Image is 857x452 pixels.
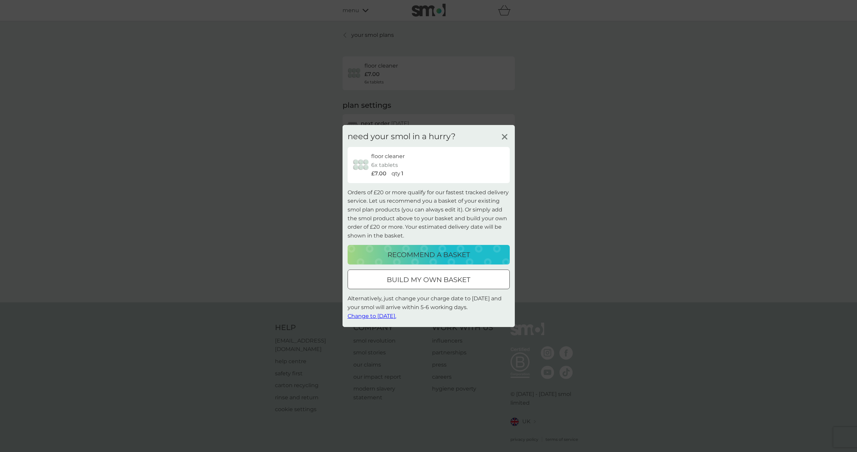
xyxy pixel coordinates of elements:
p: 1 [401,169,403,178]
p: floor cleaner [371,152,405,161]
p: recommend a basket [387,249,470,260]
p: qty [392,169,400,178]
button: Change to [DATE]. [348,311,396,320]
p: Orders of £20 or more qualify for our fastest tracked delivery service. Let us recommend you a ba... [348,188,510,240]
p: £7.00 [371,169,386,178]
h3: need your smol in a hurry? [348,132,456,142]
p: Alternatively, just change your charge date to [DATE] and your smol will arrive within 5-6 workin... [348,294,510,320]
button: recommend a basket [348,245,510,265]
p: 6x tablets [371,161,398,170]
span: Change to [DATE]. [348,312,396,319]
p: build my own basket [387,274,470,285]
button: build my own basket [348,270,510,289]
